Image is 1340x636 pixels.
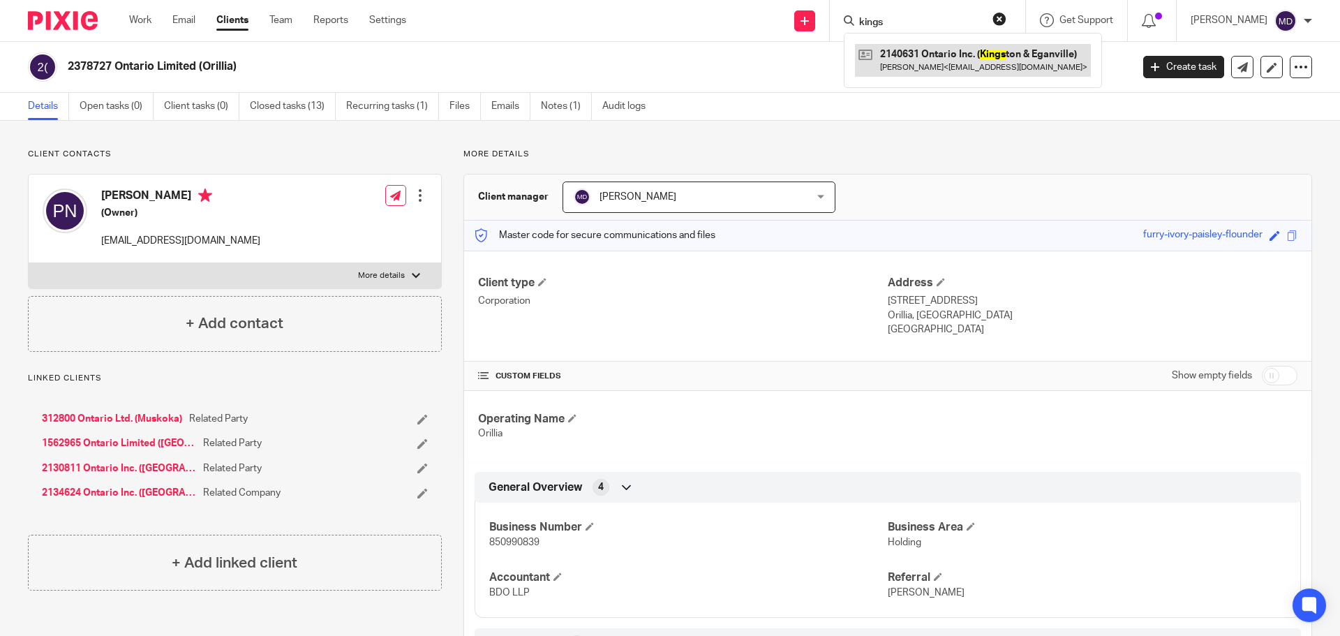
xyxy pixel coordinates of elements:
[42,436,196,450] a: 1562965 Ontario Limited ([GEOGRAPHIC_DATA])
[369,13,406,27] a: Settings
[172,13,195,27] a: Email
[858,17,983,29] input: Search
[129,13,151,27] a: Work
[888,276,1297,290] h4: Address
[42,412,182,426] a: 312800 Ontario Ltd. (Muskoka)
[28,93,69,120] a: Details
[203,461,262,475] span: Related Party
[888,570,1286,585] h4: Referral
[888,538,921,547] span: Holding
[478,412,888,427] h4: Operating Name
[1059,15,1113,25] span: Get Support
[1191,13,1267,27] p: [PERSON_NAME]
[186,313,283,334] h4: + Add contact
[478,371,888,382] h4: CUSTOM FIELDS
[101,206,260,220] h5: (Owner)
[42,461,196,475] a: 2130811 Ontario Inc. ([GEOGRAPHIC_DATA])
[489,570,888,585] h4: Accountant
[478,276,888,290] h4: Client type
[600,192,676,202] span: [PERSON_NAME]
[198,188,212,202] i: Primary
[478,294,888,308] p: Corporation
[80,93,154,120] a: Open tasks (0)
[1143,228,1263,244] div: furry-ivory-paisley-flounder
[888,294,1297,308] p: [STREET_ADDRESS]
[269,13,292,27] a: Team
[598,480,604,494] span: 4
[313,13,348,27] a: Reports
[602,93,656,120] a: Audit logs
[28,52,57,82] img: svg%3E
[888,323,1297,337] p: [GEOGRAPHIC_DATA]
[489,480,582,495] span: General Overview
[1274,10,1297,32] img: svg%3E
[68,59,911,74] h2: 2378727 Ontario Limited (Orillia)
[203,486,281,500] span: Related Company
[101,234,260,248] p: [EMAIL_ADDRESS][DOMAIN_NAME]
[216,13,248,27] a: Clients
[203,436,262,450] span: Related Party
[478,190,549,204] h3: Client manager
[888,309,1297,323] p: Orillia, [GEOGRAPHIC_DATA]
[43,188,87,233] img: svg%3E
[463,149,1312,160] p: More details
[28,149,442,160] p: Client contacts
[541,93,592,120] a: Notes (1)
[164,93,239,120] a: Client tasks (0)
[189,412,248,426] span: Related Party
[358,270,405,281] p: More details
[1143,56,1224,78] a: Create task
[992,12,1006,26] button: Clear
[28,11,98,30] img: Pixie
[101,188,260,206] h4: [PERSON_NAME]
[42,486,196,500] a: 2134624 Ontario Inc. ([GEOGRAPHIC_DATA])
[250,93,336,120] a: Closed tasks (13)
[489,588,530,598] span: BDO LLP
[1172,369,1252,383] label: Show empty fields
[346,93,439,120] a: Recurring tasks (1)
[28,373,442,384] p: Linked clients
[172,552,297,574] h4: + Add linked client
[489,538,539,547] span: 850990839
[489,520,888,535] h4: Business Number
[449,93,481,120] a: Files
[888,588,965,598] span: [PERSON_NAME]
[574,188,590,205] img: svg%3E
[478,429,502,438] span: Orillia
[475,228,715,242] p: Master code for secure communications and files
[888,520,1286,535] h4: Business Area
[491,93,530,120] a: Emails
